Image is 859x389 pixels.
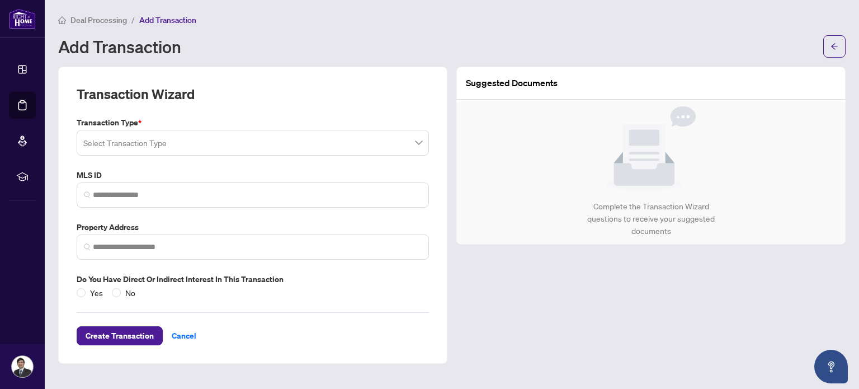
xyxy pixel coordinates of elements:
span: home [58,16,66,24]
img: Null State Icon [606,106,696,191]
li: / [131,13,135,26]
button: Open asap [814,350,848,383]
button: Create Transaction [77,326,163,345]
div: Complete the Transaction Wizard questions to receive your suggested documents [575,200,727,237]
label: Do you have direct or indirect interest in this transaction [77,273,429,285]
span: arrow-left [830,43,838,50]
span: Add Transaction [139,15,196,25]
span: Yes [86,287,107,299]
label: Transaction Type [77,116,429,129]
label: Property Address [77,221,429,233]
h1: Add Transaction [58,38,181,55]
img: logo [9,8,36,29]
span: Deal Processing [70,15,127,25]
img: search_icon [84,191,91,198]
span: Create Transaction [86,327,154,345]
button: Cancel [163,326,205,345]
h2: Transaction Wizard [77,85,195,103]
span: Cancel [172,327,196,345]
img: Profile Icon [12,356,33,377]
label: MLS ID [77,169,429,181]
img: search_icon [84,243,91,250]
article: Suggested Documents [466,76,558,90]
span: No [121,287,140,299]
